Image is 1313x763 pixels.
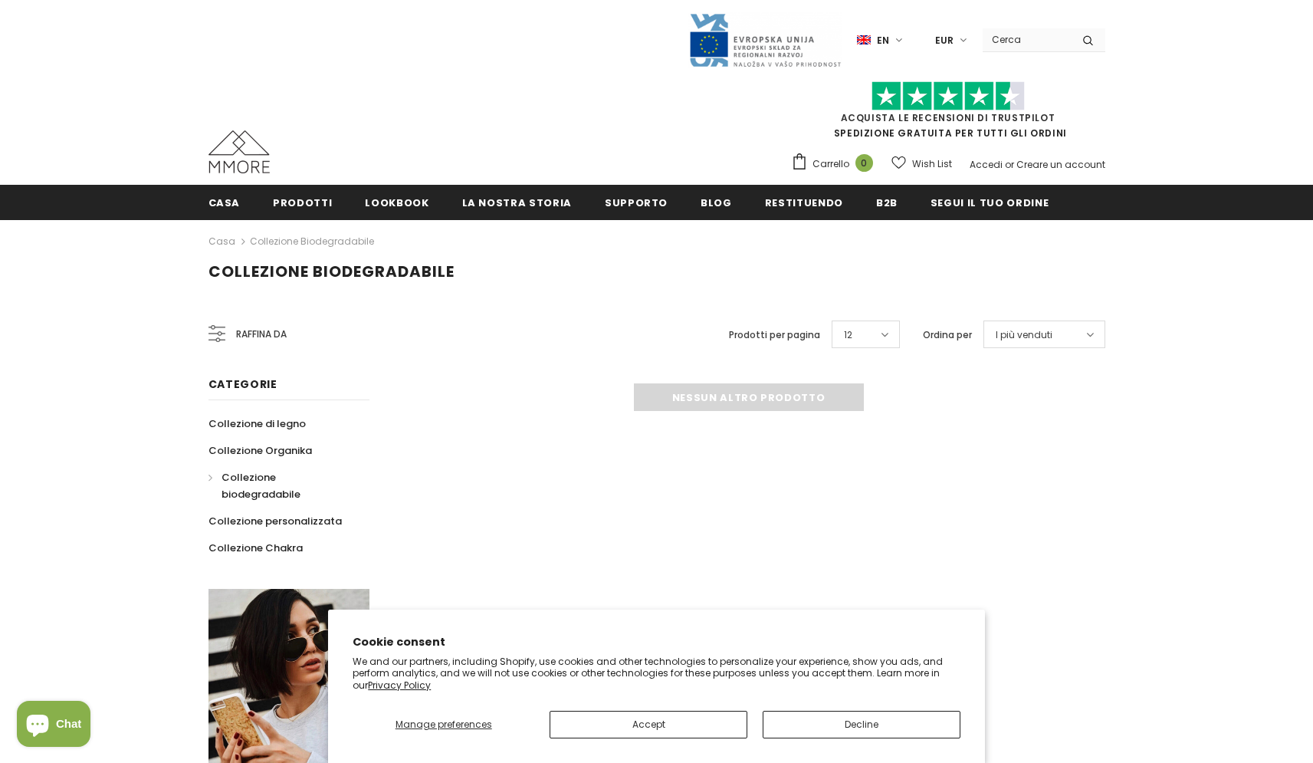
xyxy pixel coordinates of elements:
[841,111,1055,124] a: Acquista le recensioni di TrustPilot
[208,377,277,392] span: Categorie
[462,185,572,219] a: La nostra storia
[365,196,428,210] span: Lookbook
[250,235,374,248] a: Collezione biodegradabile
[688,12,842,68] img: Javni Razpis
[353,634,960,650] h2: Cookie consent
[729,327,820,343] label: Prodotti per pagina
[931,196,1049,210] span: Segui il tuo ordine
[208,437,312,464] a: Collezione Organika
[912,156,952,172] span: Wish List
[273,196,332,210] span: Prodotti
[872,81,1025,111] img: Fidati di Pilot Stars
[208,232,235,251] a: Casa
[877,33,889,48] span: en
[891,150,952,177] a: Wish List
[876,185,898,219] a: B2B
[208,534,303,561] a: Collezione Chakra
[923,327,972,343] label: Ordina per
[791,88,1105,140] span: SPEDIZIONE GRATUITA PER TUTTI GLI ORDINI
[701,185,732,219] a: Blog
[273,185,332,219] a: Prodotti
[605,185,668,219] a: supporto
[844,327,852,343] span: 12
[791,153,881,176] a: Carrello 0
[208,541,303,555] span: Collezione Chakra
[812,156,849,172] span: Carrello
[353,711,534,738] button: Manage preferences
[208,514,342,528] span: Collezione personalizzata
[353,656,960,692] p: We and our partners, including Shopify, use cookies and other technologies to personalize your ex...
[208,130,270,173] img: Casi MMORE
[701,196,732,210] span: Blog
[931,185,1049,219] a: Segui il tuo ordine
[857,34,871,47] img: i-lang-1.png
[12,701,95,751] inbox-online-store-chat: Shopify online store chat
[876,196,898,210] span: B2B
[208,410,306,437] a: Collezione di legno
[208,443,312,458] span: Collezione Organika
[688,33,842,46] a: Javni Razpis
[1005,158,1014,171] span: or
[222,470,300,502] span: Collezione biodegradabile
[1016,158,1105,171] a: Creare un account
[983,28,1071,51] input: Search Site
[208,261,455,282] span: Collezione biodegradabile
[550,711,747,738] button: Accept
[208,464,353,508] a: Collezione biodegradabile
[462,196,572,210] span: La nostra storia
[368,679,431,692] a: Privacy Policy
[208,185,241,219] a: Casa
[935,33,954,48] span: EUR
[765,196,843,210] span: Restituendo
[236,326,287,343] span: Raffina da
[208,416,306,431] span: Collezione di legno
[605,196,668,210] span: supporto
[765,185,843,219] a: Restituendo
[365,185,428,219] a: Lookbook
[970,158,1003,171] a: Accedi
[855,154,873,172] span: 0
[996,327,1052,343] span: I più venduti
[208,508,342,534] a: Collezione personalizzata
[208,196,241,210] span: Casa
[396,718,492,731] span: Manage preferences
[763,711,960,738] button: Decline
